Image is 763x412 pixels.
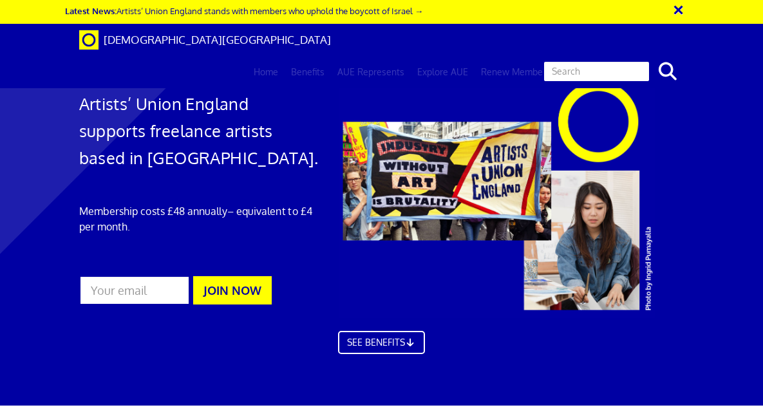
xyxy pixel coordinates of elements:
[79,276,190,305] input: Your email
[79,203,320,234] p: Membership costs £48 annually – equivalent to £4 per month.
[648,58,688,85] button: search
[65,5,423,16] a: Latest News:Artists’ Union England stands with members who uphold the boycott of Israel →
[570,56,608,88] a: Log in
[285,56,331,88] a: Benefits
[193,276,272,304] button: JOIN NOW
[411,56,475,88] a: Explore AUE
[79,90,320,171] h1: Artists’ Union England supports freelance artists based in [GEOGRAPHIC_DATA].
[65,5,117,16] strong: Latest News:
[331,56,411,88] a: AUE Represents
[338,331,426,354] a: SEE BENEFITS
[247,56,285,88] a: Home
[104,33,331,46] span: [DEMOGRAPHIC_DATA][GEOGRAPHIC_DATA]
[543,61,650,82] input: Search
[475,56,570,88] a: Renew Membership
[70,24,341,56] a: Brand [DEMOGRAPHIC_DATA][GEOGRAPHIC_DATA]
